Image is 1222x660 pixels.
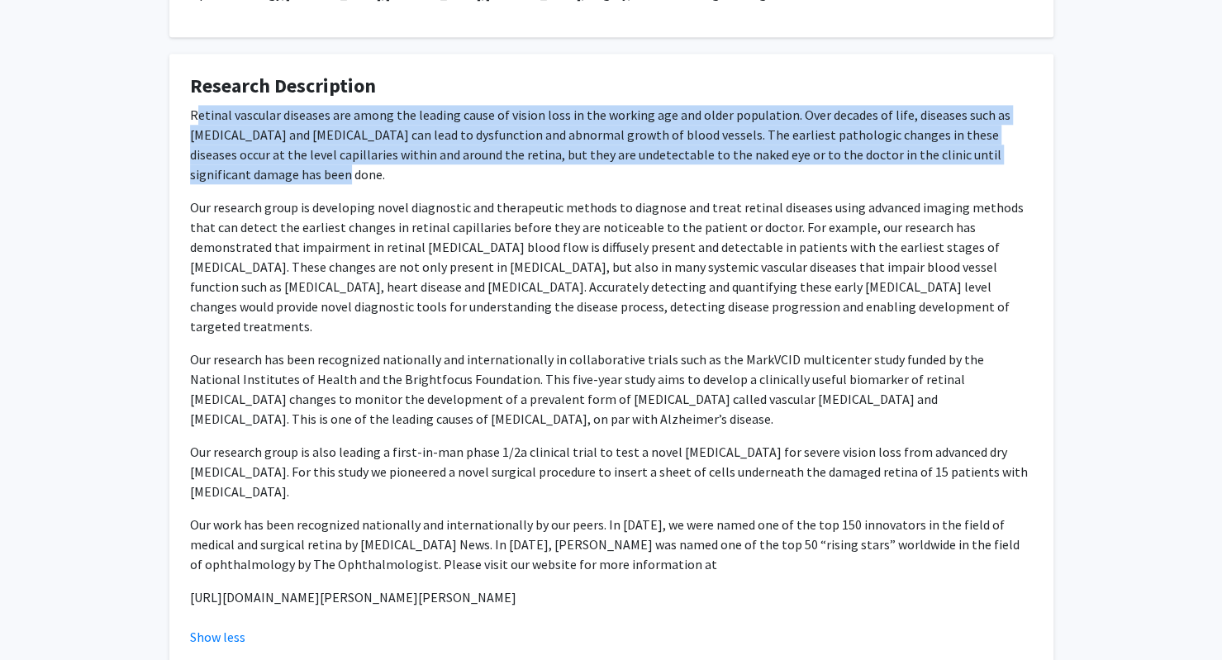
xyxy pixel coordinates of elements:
p: Our research group is also leading a first-in-man phase 1/2a clinical trial to test a novel [MEDI... [190,442,1033,501]
p: Our research has been recognized nationally and internationally in collaborative trials such as t... [190,349,1033,429]
p: Our research group is developing novel diagnostic and therapeutic methods to diagnose and treat r... [190,197,1033,336]
h4: Research Description [190,74,1033,98]
p: Our work has been recognized nationally and internationally by our peers. In [DATE], we were name... [190,515,1033,574]
button: Show less [190,627,245,647]
p: [URL][DOMAIN_NAME][PERSON_NAME][PERSON_NAME] [190,587,1033,607]
p: Retinal vascular diseases are among the leading cause of vision loss in the working age and older... [190,105,1033,184]
iframe: Chat [12,586,70,648]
